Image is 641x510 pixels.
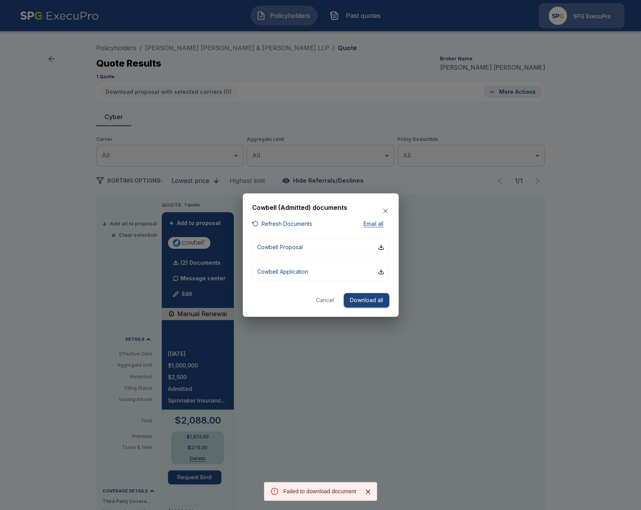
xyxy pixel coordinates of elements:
button: Refresh Documents [252,219,312,229]
button: Email all [358,219,389,229]
button: Cowbell Application [252,262,389,281]
h6: Cowbell (Admitted) documents [252,203,347,213]
button: Cowbell Proposal [252,238,389,256]
p: Cowbell Proposal [257,243,303,251]
button: Cancel [313,293,337,308]
div: Failed to download document [283,484,356,498]
button: Close [362,486,374,498]
p: Cowbell Application [257,267,308,276]
button: Download all [344,293,389,308]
